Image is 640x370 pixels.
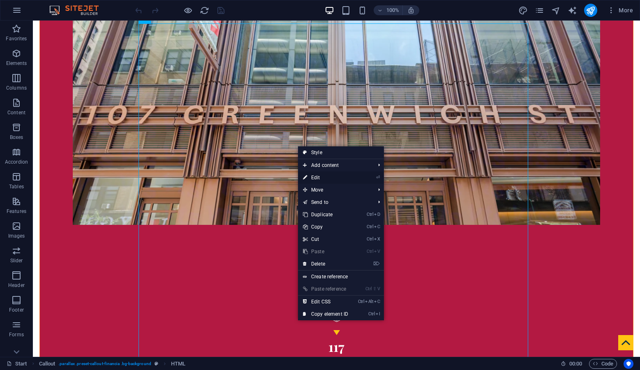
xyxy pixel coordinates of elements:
a: CtrlVPaste [298,245,353,258]
a: CtrlXCut [298,233,353,245]
p: Images [8,233,25,239]
span: Move [298,184,372,196]
i: Ctrl [358,299,365,304]
i: Design (Ctrl+Alt+Y) [518,6,528,15]
i: Ctrl [367,212,373,217]
span: Click to select. Double-click to edit [39,359,55,369]
span: Click to select. Double-click to edit [171,359,185,369]
a: ⌦Delete [298,258,353,270]
a: CtrlCCopy [298,221,353,233]
a: CtrlAltCEdit CSS [298,296,353,308]
a: Ctrl⇧VPaste reference [298,283,353,295]
p: Elements [6,60,27,67]
h6: Session time [561,359,582,369]
button: text_generator [568,5,578,15]
a: Send to [298,196,372,208]
span: Add content [298,159,372,171]
button: reload [199,5,209,15]
p: Slider [10,257,23,264]
a: ⏎Edit [298,171,353,184]
button: design [518,5,528,15]
i: Pages (Ctrl+Alt+S) [535,6,544,15]
p: Columns [6,85,27,91]
i: AI Writer [568,6,577,15]
i: Alt [365,299,373,304]
a: Create reference [298,271,384,283]
i: ⏎ [376,175,380,180]
h6: 100% [386,5,399,15]
img: Editor Logo [47,5,109,15]
i: Ctrl [365,286,372,291]
button: Usercentrics [624,359,633,369]
button: 100% [374,5,403,15]
span: 00 00 [569,359,582,369]
a: CtrlICopy element ID [298,308,353,320]
span: Code [593,359,613,369]
i: Ctrl [368,311,375,317]
button: navigator [551,5,561,15]
p: Features [7,208,26,215]
p: Tables [9,183,24,190]
p: Content [7,109,25,116]
a: CtrlDDuplicate [298,208,353,221]
a: Click to cancel selection. Double-click to open Pages [7,359,27,369]
i: V [377,286,380,291]
span: . parallax .preset-callout-financia .bg-background [58,359,151,369]
i: X [374,236,380,242]
i: I [376,311,380,317]
a: Style [298,146,384,159]
i: V [374,249,380,254]
p: Forms [9,331,24,338]
i: ⌦ [373,261,380,266]
i: Ctrl [367,236,373,242]
i: D [374,212,380,217]
i: On resize automatically adjust zoom level to fit chosen device. [407,7,415,14]
i: ⇧ [373,286,377,291]
i: C [374,299,380,304]
p: Boxes [10,134,23,141]
i: C [374,224,380,229]
p: Accordion [5,159,28,165]
p: Header [8,282,25,289]
i: This element is a customizable preset [155,361,158,366]
button: Code [589,359,617,369]
span: More [607,6,633,14]
p: Footer [9,307,24,313]
button: publish [584,4,597,17]
button: Click here to leave preview mode and continue editing [183,5,193,15]
i: Reload page [200,6,209,15]
button: More [604,4,636,17]
i: Ctrl [367,224,373,229]
i: Navigator [551,6,561,15]
p: Favorites [6,35,27,42]
i: Publish [586,6,595,15]
button: pages [535,5,545,15]
i: Ctrl [367,249,373,254]
nav: breadcrumb [39,359,186,369]
span: : [575,361,576,367]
